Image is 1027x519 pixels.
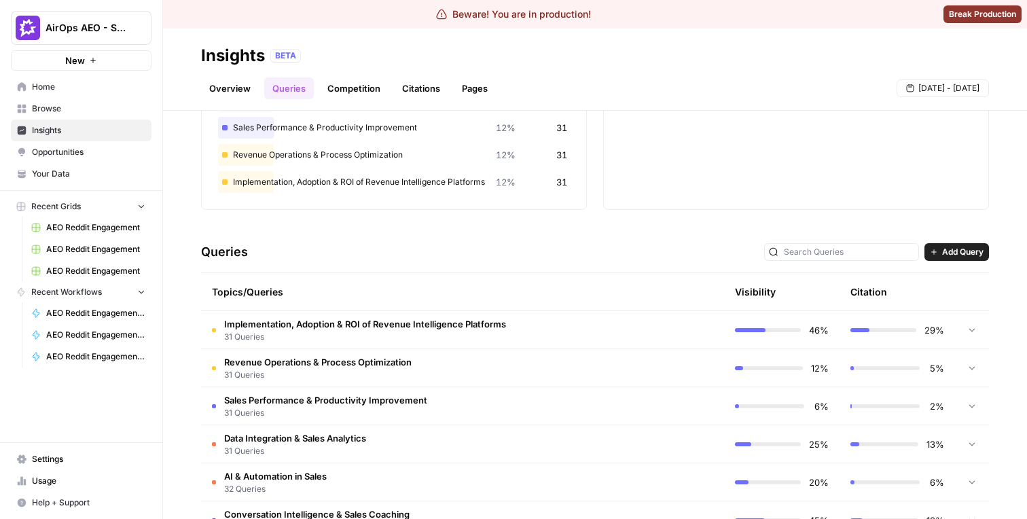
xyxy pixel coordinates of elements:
[218,171,570,193] div: Implementation, Adoption & ROI of Revenue Intelligence Platforms
[46,329,145,341] span: AEO Reddit Engagement - Fork
[264,77,314,99] a: Queries
[11,76,151,98] a: Home
[32,453,145,465] span: Settings
[270,49,301,62] div: BETA
[32,146,145,158] span: Opportunities
[850,273,887,310] div: Citation
[809,476,829,489] span: 20%
[25,324,151,346] a: AEO Reddit Engagement - Fork
[11,141,151,163] a: Opportunities
[942,246,984,258] span: Add Query
[224,355,412,369] span: Revenue Operations & Process Optimization
[32,103,145,115] span: Browse
[224,483,327,495] span: 32 Queries
[918,82,979,94] span: [DATE] - [DATE]
[32,81,145,93] span: Home
[224,331,506,343] span: 31 Queries
[25,238,151,260] a: AEO Reddit Engagement
[784,245,914,259] input: Search Queries
[394,77,448,99] a: Citations
[46,243,145,255] span: AEO Reddit Engagement
[218,144,570,166] div: Revenue Operations & Process Optimization
[25,217,151,238] a: AEO Reddit Engagement
[809,323,829,337] span: 46%
[949,8,1016,20] span: Break Production
[926,437,944,451] span: 13%
[201,243,248,262] h3: Queries
[224,407,427,419] span: 31 Queries
[809,437,829,451] span: 25%
[496,148,516,162] span: 12%
[31,286,102,298] span: Recent Workflows
[224,469,327,483] span: AI & Automation in Sales
[454,77,496,99] a: Pages
[11,470,151,492] a: Usage
[556,148,567,162] span: 31
[212,273,598,310] div: Topics/Queries
[496,121,516,135] span: 12%
[218,117,570,139] div: Sales Performance & Productivity Improvement
[46,307,145,319] span: AEO Reddit Engagement - Fork
[928,361,944,375] span: 5%
[224,317,506,331] span: Implementation, Adoption & ROI of Revenue Intelligence Platforms
[943,5,1022,23] button: Break Production
[46,221,145,234] span: AEO Reddit Engagement
[46,21,128,35] span: AirOps AEO - Single Brand (Gong)
[46,351,145,363] span: AEO Reddit Engagement - Fork
[496,175,516,189] span: 12%
[11,98,151,120] a: Browse
[11,448,151,470] a: Settings
[556,121,567,135] span: 31
[735,285,776,299] div: Visibility
[11,11,151,45] button: Workspace: AirOps AEO - Single Brand (Gong)
[436,7,591,21] div: Beware! You are in production!
[25,302,151,324] a: AEO Reddit Engagement - Fork
[32,497,145,509] span: Help + Support
[25,260,151,282] a: AEO Reddit Engagement
[11,120,151,141] a: Insights
[224,393,427,407] span: Sales Performance & Productivity Improvement
[65,54,85,67] span: New
[811,361,829,375] span: 12%
[32,124,145,137] span: Insights
[46,265,145,277] span: AEO Reddit Engagement
[556,175,567,189] span: 31
[924,243,989,261] button: Add Query
[928,399,944,413] span: 2%
[25,346,151,368] a: AEO Reddit Engagement - Fork
[224,445,366,457] span: 31 Queries
[32,168,145,180] span: Your Data
[31,200,81,213] span: Recent Grids
[897,79,989,97] button: [DATE] - [DATE]
[319,77,389,99] a: Competition
[812,399,829,413] span: 6%
[928,476,944,489] span: 6%
[11,196,151,217] button: Recent Grids
[11,50,151,71] button: New
[11,282,151,302] button: Recent Workflows
[201,45,265,67] div: Insights
[924,323,944,337] span: 29%
[32,475,145,487] span: Usage
[224,369,412,381] span: 31 Queries
[16,16,40,40] img: AirOps AEO - Single Brand (Gong) Logo
[224,431,366,445] span: Data Integration & Sales Analytics
[11,163,151,185] a: Your Data
[201,77,259,99] a: Overview
[11,492,151,514] button: Help + Support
